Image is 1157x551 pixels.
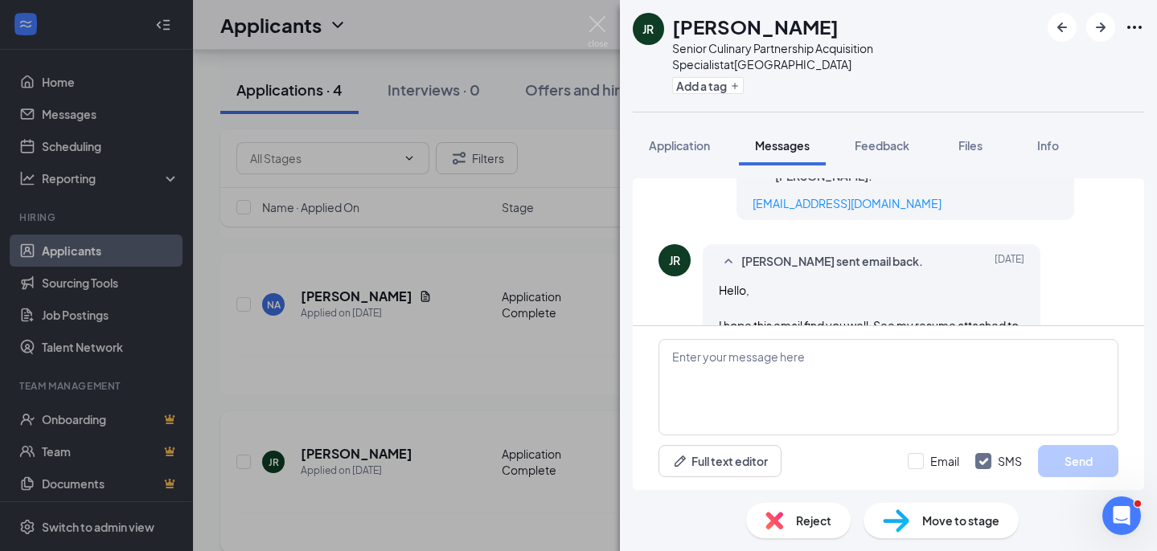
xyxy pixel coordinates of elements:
span: Messages [755,138,810,153]
span: [DATE] [995,252,1024,271]
button: Send [1038,445,1118,477]
span: Feedback [855,138,909,153]
span: Reject [796,512,831,529]
span: Application [649,138,710,153]
a: [EMAIL_ADDRESS][DOMAIN_NAME] [753,196,942,210]
span: Move to stage [922,512,999,529]
span: Info [1037,138,1059,153]
button: ArrowLeftNew [1048,13,1077,42]
svg: Pen [672,453,688,469]
span: [PERSON_NAME] sent email back. [741,252,923,271]
span: Hello, I hope this email find you well. See my resume attached to this email. Have a great day! B... [719,283,1019,492]
h1: [PERSON_NAME] [672,13,839,40]
svg: ArrowLeftNew [1052,18,1072,37]
button: ArrowRight [1086,13,1115,42]
div: JR [669,252,680,268]
svg: ArrowRight [1091,18,1110,37]
iframe: Intercom live chat [1102,496,1141,535]
svg: SmallChevronUp [719,252,738,271]
div: Senior Culinary Partnership Acquisition Specialist at [GEOGRAPHIC_DATA] [672,40,1040,72]
button: PlusAdd a tag [672,77,744,94]
svg: Ellipses [1125,18,1144,37]
div: JR [642,21,654,37]
svg: Plus [730,81,740,91]
button: Full text editorPen [659,445,782,477]
span: Files [958,138,983,153]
